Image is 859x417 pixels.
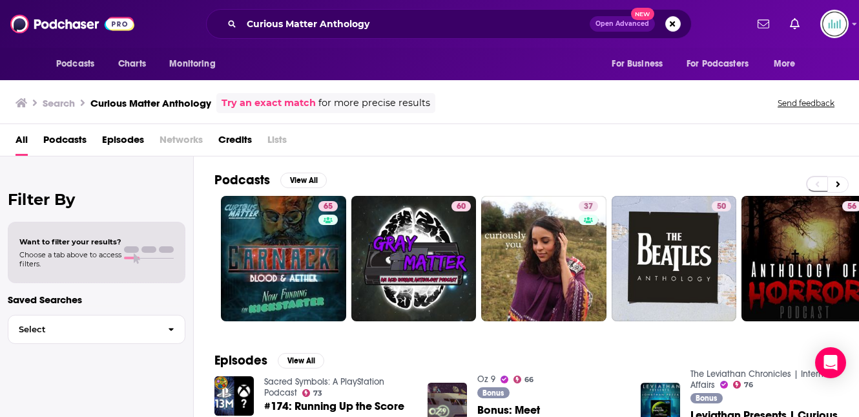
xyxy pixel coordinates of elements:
a: Credits [218,129,252,156]
span: Bonus [696,394,717,402]
h3: Search [43,97,75,109]
a: #174: Running Up the Score [264,401,404,412]
a: 37 [481,196,606,321]
button: open menu [160,52,232,76]
a: 73 [302,389,323,397]
span: Select [8,325,158,334]
a: 60 [351,196,477,321]
h2: Filter By [8,190,185,209]
button: View All [278,353,324,369]
a: 65 [221,196,346,321]
a: Show notifications dropdown [785,13,805,35]
a: 37 [579,201,598,211]
a: All [16,129,28,156]
img: Podchaser - Follow, Share and Rate Podcasts [10,12,134,36]
span: Bonus [482,389,504,397]
span: More [774,55,796,73]
a: 60 [451,201,471,211]
a: Podcasts [43,129,87,156]
a: Show notifications dropdown [752,13,774,35]
a: 65 [318,201,338,211]
span: 65 [324,200,333,213]
button: open menu [678,52,767,76]
span: Podcasts [56,55,94,73]
img: User Profile [820,10,849,38]
a: PodcastsView All [214,172,327,188]
span: 76 [744,382,753,388]
h2: Podcasts [214,172,270,188]
a: 76 [733,381,754,389]
a: 50 [612,196,737,321]
a: Sacred Symbols: A PlayStation Podcast [264,376,384,398]
span: 37 [584,200,593,213]
span: Choose a tab above to access filters. [19,250,121,268]
button: Select [8,315,185,344]
img: #174: Running Up the Score [214,376,254,416]
span: Open Advanced [595,21,649,27]
a: The Leviathan Chronicles | Internal Affairs [690,369,831,390]
a: 66 [513,376,534,383]
span: For Podcasters [687,55,749,73]
button: open menu [603,52,679,76]
span: Want to filter your results? [19,237,121,246]
span: For Business [612,55,663,73]
span: 73 [313,390,322,396]
button: Open AdvancedNew [590,16,655,32]
span: Charts [118,55,146,73]
a: 50 [712,201,731,211]
span: 56 [847,200,856,213]
h2: Episodes [214,352,267,369]
a: Episodes [102,129,144,156]
div: Search podcasts, credits, & more... [206,9,692,39]
button: open menu [47,52,111,76]
input: Search podcasts, credits, & more... [242,14,590,34]
span: Lists [267,129,287,156]
a: Try an exact match [222,96,316,111]
span: Monitoring [169,55,215,73]
h3: Curious Matter Anthology [90,97,211,109]
p: Saved Searches [8,294,185,306]
a: Oz 9 [477,374,495,385]
button: open menu [765,52,812,76]
button: View All [280,173,327,188]
span: 60 [457,200,466,213]
span: for more precise results [318,96,430,111]
button: Send feedback [774,98,838,109]
span: Logged in as podglomerate [820,10,849,38]
div: Open Intercom Messenger [815,347,846,378]
span: Networks [160,129,203,156]
span: 66 [524,377,533,383]
a: EpisodesView All [214,352,324,369]
span: New [631,8,654,20]
span: 50 [717,200,726,213]
a: Charts [110,52,154,76]
button: Show profile menu [820,10,849,38]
